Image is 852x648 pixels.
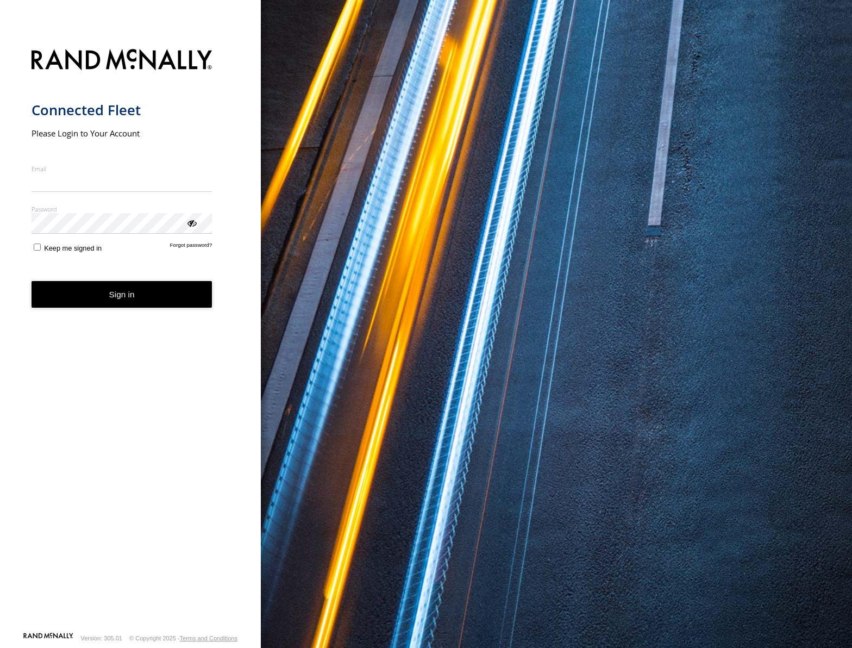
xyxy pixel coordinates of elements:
[32,101,212,119] h1: Connected Fleet
[34,244,41,251] input: Keep me signed in
[180,635,237,641] a: Terms and Conditions
[32,281,212,308] button: Sign in
[32,47,212,74] img: Rand McNally
[32,205,212,213] label: Password
[23,633,73,644] a: Visit our Website
[81,635,122,641] div: Version: 305.01
[32,128,212,139] h2: Please Login to Your Account
[32,42,230,632] form: main
[129,635,237,641] div: © Copyright 2025 -
[32,165,212,173] label: Email
[44,244,102,252] span: Keep me signed in
[186,217,197,228] div: ViewPassword
[170,242,212,252] a: Forgot password?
